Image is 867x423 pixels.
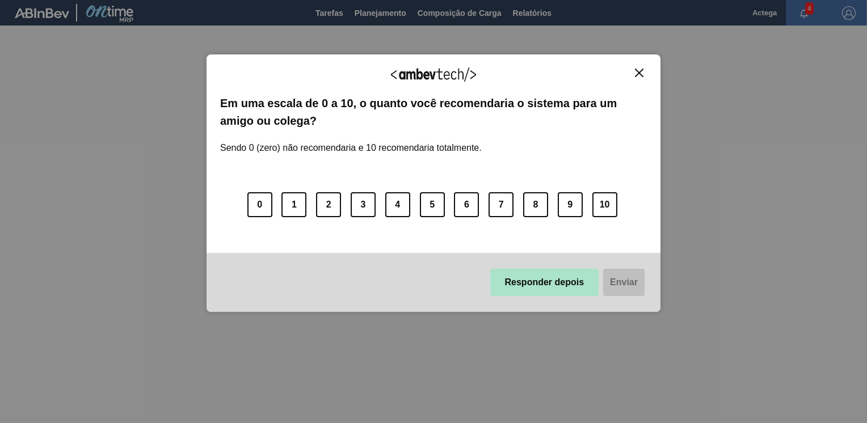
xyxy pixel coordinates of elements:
button: 6 [454,192,479,217]
button: 2 [316,192,341,217]
button: Responder depois [490,269,599,296]
button: 4 [385,192,410,217]
img: Logo Ambevtech [391,67,476,82]
button: 9 [558,192,583,217]
label: Em uma escala de 0 a 10, o quanto você recomendaria o sistema para um amigo ou colega? [220,95,647,129]
button: 7 [489,192,514,217]
button: Close [632,68,647,78]
button: 0 [247,192,272,217]
button: 1 [281,192,306,217]
button: 8 [523,192,548,217]
button: 10 [592,192,617,217]
button: 3 [351,192,376,217]
label: Sendo 0 (zero) não recomendaria e 10 recomendaria totalmente. [220,129,482,153]
img: Close [635,69,643,77]
button: 5 [420,192,445,217]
